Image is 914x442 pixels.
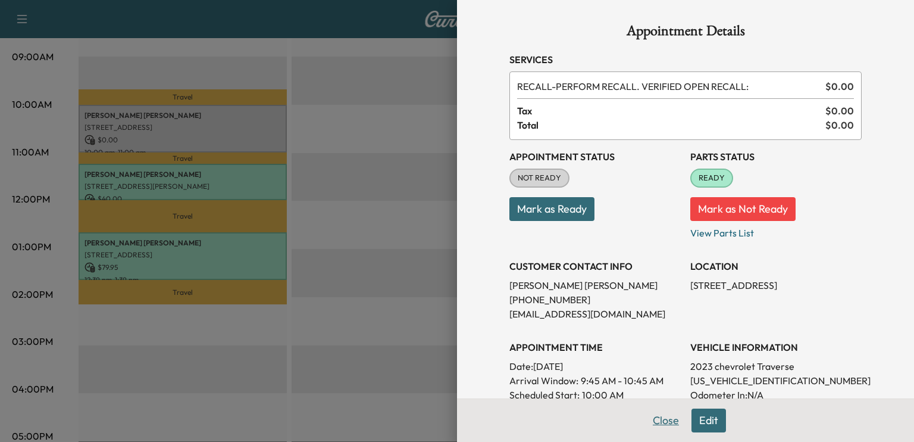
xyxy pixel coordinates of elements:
[509,388,580,402] p: Scheduled Start:
[690,221,862,240] p: View Parts List
[690,388,862,402] p: Odometer In: N/A
[690,340,862,354] h3: VEHICLE INFORMATION
[509,52,862,67] h3: Services
[645,409,687,432] button: Close
[509,359,681,373] p: Date: [DATE]
[582,388,624,402] p: 10:00 AM
[509,197,594,221] button: Mark as Ready
[690,278,862,292] p: [STREET_ADDRESS]
[509,24,862,43] h1: Appointment Details
[690,359,862,373] p: 2023 chevrolet Traverse
[509,278,681,292] p: [PERSON_NAME] [PERSON_NAME]
[509,292,681,307] p: [PHONE_NUMBER]
[509,150,681,164] h3: Appointment Status
[825,79,854,94] span: $ 0.00
[690,150,862,164] h3: Parts Status
[509,307,681,321] p: [EMAIL_ADDRESS][DOMAIN_NAME]
[691,172,732,184] span: READY
[690,259,862,273] h3: LOCATION
[690,373,862,388] p: [US_VEHICLE_IDENTIFICATION_NUMBER]
[509,373,681,388] p: Arrival Window:
[509,259,681,273] h3: CUSTOMER CONTACT INFO
[517,118,825,132] span: Total
[581,373,663,388] span: 9:45 AM - 10:45 AM
[511,172,568,184] span: NOT READY
[517,104,825,118] span: Tax
[825,104,854,118] span: $ 0.00
[690,197,796,221] button: Mark as Not Ready
[691,409,726,432] button: Edit
[509,340,681,354] h3: APPOINTMENT TIME
[825,118,854,132] span: $ 0.00
[517,79,821,94] span: PERFORM RECALL. VERIFIED OPEN RECALL:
